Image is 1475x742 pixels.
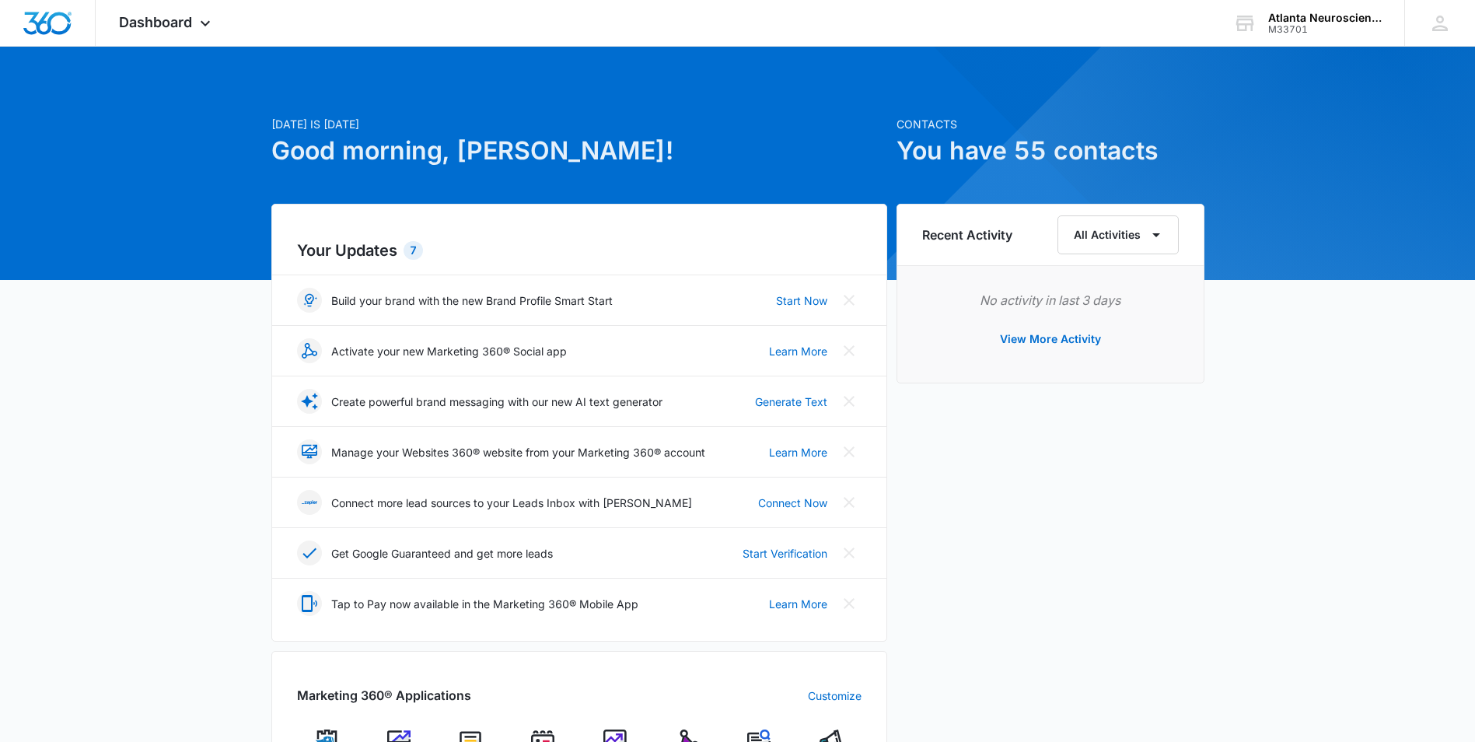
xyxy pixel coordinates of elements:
[1057,215,1179,254] button: All Activities
[758,495,827,511] a: Connect Now
[271,116,887,132] p: [DATE] is [DATE]
[837,541,862,565] button: Close
[743,545,827,562] a: Start Verification
[922,291,1179,310] p: No activity in last 3 days
[271,132,887,170] h1: Good morning, [PERSON_NAME]!
[837,490,862,515] button: Close
[808,688,862,704] a: Customize
[769,444,827,460] a: Learn More
[837,338,862,363] button: Close
[755,394,827,410] a: Generate Text
[837,288,862,313] button: Close
[331,292,613,309] p: Build your brand with the new Brand Profile Smart Start
[984,320,1117,358] button: View More Activity
[331,495,692,511] p: Connect more lead sources to your Leads Inbox with [PERSON_NAME]
[837,389,862,414] button: Close
[769,596,827,612] a: Learn More
[837,439,862,464] button: Close
[897,116,1204,132] p: Contacts
[404,241,423,260] div: 7
[1268,12,1382,24] div: account name
[331,394,662,410] p: Create powerful brand messaging with our new AI text generator
[331,444,705,460] p: Manage your Websites 360® website from your Marketing 360® account
[776,292,827,309] a: Start Now
[297,239,862,262] h2: Your Updates
[922,226,1012,244] h6: Recent Activity
[331,343,567,359] p: Activate your new Marketing 360® Social app
[769,343,827,359] a: Learn More
[331,545,553,562] p: Get Google Guaranteed and get more leads
[837,591,862,616] button: Close
[1268,24,1382,35] div: account id
[119,14,192,30] span: Dashboard
[297,686,471,705] h2: Marketing 360® Applications
[331,596,638,612] p: Tap to Pay now available in the Marketing 360® Mobile App
[897,132,1204,170] h1: You have 55 contacts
